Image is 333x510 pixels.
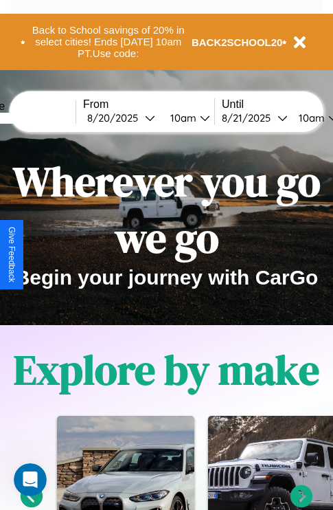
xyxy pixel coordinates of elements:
[87,111,145,124] div: 8 / 20 / 2025
[25,21,192,63] button: Back to School savings of 20% in select cities! Ends [DATE] 10am PT.Use code:
[7,227,16,282] div: Give Feedback
[163,111,200,124] div: 10am
[14,342,319,398] h1: Explore by make
[222,111,277,124] div: 8 / 21 / 2025
[292,111,328,124] div: 10am
[14,463,47,496] iframe: Intercom live chat
[83,98,214,111] label: From
[192,36,283,48] b: BACK2SCHOOL20
[159,111,214,125] button: 10am
[83,111,159,125] button: 8/20/2025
